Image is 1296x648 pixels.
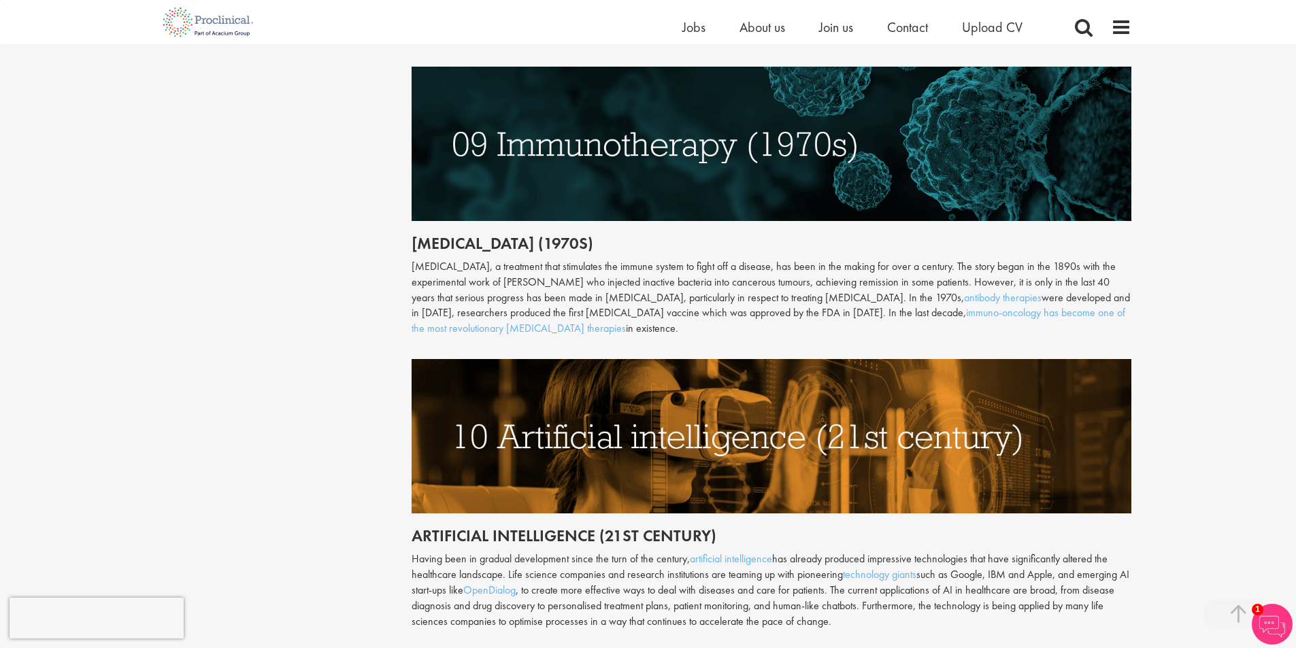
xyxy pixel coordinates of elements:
[964,290,1042,305] a: antibody therapies
[412,551,1131,629] p: Having been in gradual development since the turn of the century, has already produced impressive...
[412,527,1131,545] h2: Artificial intelligence (21st century)
[962,18,1023,36] a: Upload CV
[682,18,705,36] a: Jobs
[412,359,1131,513] img: Artificial Intelligence (21st century)
[463,583,516,597] a: OpenDialog
[1252,604,1263,615] span: 1
[10,598,184,638] iframe: reCAPTCHA
[412,259,1131,337] div: [MEDICAL_DATA], a treatment that stimulates the immune system to fight off a disease, has been in...
[740,18,785,36] a: About us
[843,567,916,581] a: technology giants
[412,305,1125,335] a: immuno-oncology has become one of the most revolutionary [MEDICAL_DATA] therapies
[690,551,772,566] a: artificial intelligence
[412,235,1131,252] h2: [MEDICAL_DATA] (1970s)
[819,18,853,36] a: Join us
[887,18,928,36] a: Contact
[1252,604,1293,645] img: Chatbot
